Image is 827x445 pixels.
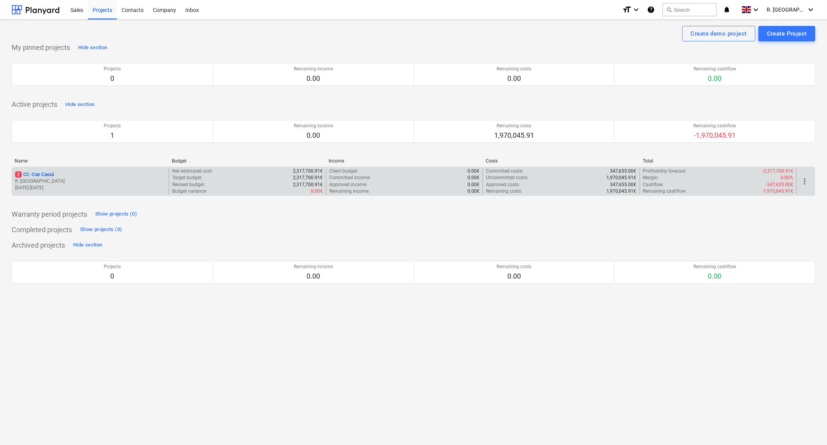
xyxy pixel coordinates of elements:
div: Total [643,158,794,164]
div: Budget [172,158,323,164]
p: 0.00 [294,272,333,281]
div: Create demo project [691,29,747,39]
button: Show projects (0) [78,224,124,236]
p: 0.00% [781,175,793,181]
button: Hide section [63,98,96,111]
p: Committed income : [329,175,371,181]
button: Create Project [759,26,815,41]
p: 1,970,045.91 [494,131,534,140]
p: -1,970,045.91 [693,131,736,140]
p: 0 [104,74,121,83]
p: 0.00€ [467,168,479,175]
p: [DATE] - [DATE] [15,185,166,191]
p: Target budget : [172,175,202,181]
p: -347,655.00€ [766,181,793,188]
div: 2CC -Can CassàR. [GEOGRAPHIC_DATA][DATE]-[DATE] [15,171,166,191]
p: CC - Can Cassà [15,171,54,178]
p: 0.00€ [467,175,479,181]
p: 0.00 [497,272,531,281]
i: format_size [622,5,632,14]
p: Projects [104,123,121,129]
p: 1,970,045.91€ [607,175,637,181]
p: Remaining income : [329,188,370,195]
i: keyboard_arrow_down [632,5,641,14]
span: more_vert [800,177,809,186]
p: My pinned projects [12,43,70,52]
p: Remaining costs : [486,188,522,195]
p: Remaining costs [497,66,531,72]
div: Income [329,158,480,164]
p: 0 [104,272,121,281]
p: Projects [104,264,121,270]
div: Show projects (0) [95,210,137,219]
p: 0.00€ [311,188,323,195]
div: Hide section [65,100,94,109]
i: keyboard_arrow_down [806,5,815,14]
div: Costs [486,158,637,164]
p: Remaining costs [497,264,531,270]
div: Name [15,158,166,164]
div: Hide section [78,43,107,52]
p: 0.00 [693,74,736,83]
div: Hide section [73,241,102,250]
p: 1 [104,131,121,140]
p: Client budget : [329,168,358,175]
button: Hide section [71,239,104,252]
p: Profitability forecast : [643,168,687,175]
p: Committed costs : [486,168,523,175]
span: R. [GEOGRAPHIC_DATA] [767,7,805,13]
p: 0.00 [294,131,333,140]
button: Show projects (0) [93,208,139,221]
p: Remaining cashflow [693,123,736,129]
p: Revised budget : [172,181,205,188]
div: Create Project [767,29,807,39]
p: Approved income : [329,181,367,188]
p: Projects [104,66,121,72]
p: 347,655.00€ [610,181,637,188]
p: Active projects [12,100,57,109]
p: 0.00 [693,272,736,281]
p: -1,970,045.91€ [762,188,793,195]
i: Knowledge base [647,5,655,14]
p: 1,970,045.91€ [607,188,637,195]
i: keyboard_arrow_down [751,5,760,14]
button: Create demo project [682,26,755,41]
p: Net estimated cost : [172,168,213,175]
p: Cashflow : [643,181,664,188]
p: Uncommitted costs : [486,175,528,181]
p: -2,317,700.91€ [762,168,793,175]
p: Remaining costs [494,123,534,129]
p: 347,655.00€ [610,168,637,175]
div: Show projects (0) [80,225,122,234]
p: 2,317,700.91€ [293,168,323,175]
p: Archived projects [12,241,65,250]
p: Remaining cashflow [693,264,736,270]
p: Budget variance : [172,188,207,195]
p: Remaining cashflow : [643,188,687,195]
button: Search [663,3,717,16]
p: Remaining income [294,264,333,270]
p: 2,317,700.91€ [293,175,323,181]
button: Hide section [76,41,109,54]
p: Completed projects [12,225,72,234]
p: 0.00€ [467,181,479,188]
p: Warranty period projects [12,210,87,219]
p: 0.00 [497,74,531,83]
p: Remaining income [294,123,333,129]
p: 0.00€ [467,188,479,195]
span: 2 [15,171,22,178]
p: 2,317,700.91€ [293,181,323,188]
p: R. [GEOGRAPHIC_DATA] [15,178,166,185]
p: Approved costs : [486,181,520,188]
p: Margin : [643,175,659,181]
span: search [666,7,672,13]
p: 0.00 [294,74,333,83]
p: Remaining income [294,66,333,72]
p: Remaining cashflow [693,66,736,72]
i: notifications [723,5,731,14]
